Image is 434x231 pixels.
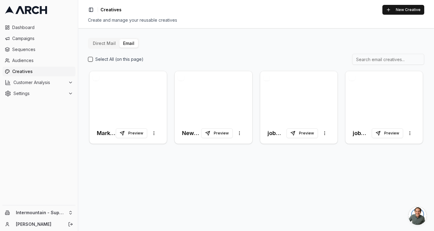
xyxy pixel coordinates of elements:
[12,35,73,42] span: Campaigns
[372,128,403,138] button: Preview
[100,7,122,13] span: Creatives
[382,5,424,15] button: New Creative
[16,221,61,227] a: [PERSON_NAME]
[2,89,75,98] button: Settings
[89,39,119,48] button: Direct Mail
[201,128,233,138] button: Preview
[182,129,201,137] h3: New Membership
[268,129,286,137] h3: job booked - thank you
[353,129,372,137] h3: job completed - thank you
[12,57,73,64] span: Audiences
[352,54,424,65] input: Search email creatives...
[100,7,122,13] nav: breadcrumb
[2,208,75,218] button: Intermountain - Superior Water & Air
[2,56,75,65] a: Audiences
[408,207,427,225] div: Open chat
[88,17,424,23] div: Create and manage your reusable creatives
[13,79,66,86] span: Customer Analysis
[116,128,147,138] button: Preview
[16,210,66,215] span: Intermountain - Superior Water & Air
[119,39,138,48] button: Email
[66,220,75,229] button: Log out
[286,128,318,138] button: Preview
[97,129,116,137] h3: Marketing Email 1.0
[13,90,66,97] span: Settings
[95,56,144,62] label: Select All (on this page)
[2,45,75,54] a: Sequences
[12,68,73,75] span: Creatives
[2,78,75,87] button: Customer Analysis
[12,46,73,53] span: Sequences
[2,23,75,32] a: Dashboard
[2,67,75,76] a: Creatives
[2,34,75,43] a: Campaigns
[12,24,73,31] span: Dashboard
